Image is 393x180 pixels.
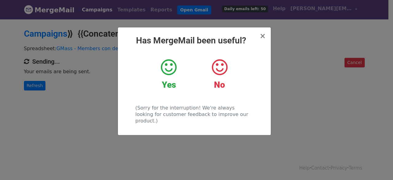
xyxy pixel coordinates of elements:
p: (Sorry for the interruption! We're always looking for customer feedback to improve our product.) [135,105,253,124]
a: No [199,58,240,90]
button: Close [259,32,266,40]
strong: No [214,80,225,90]
span: × [259,32,266,40]
h2: Has MergeMail been useful? [123,35,266,46]
a: Yes [148,58,189,90]
strong: Yes [162,80,176,90]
